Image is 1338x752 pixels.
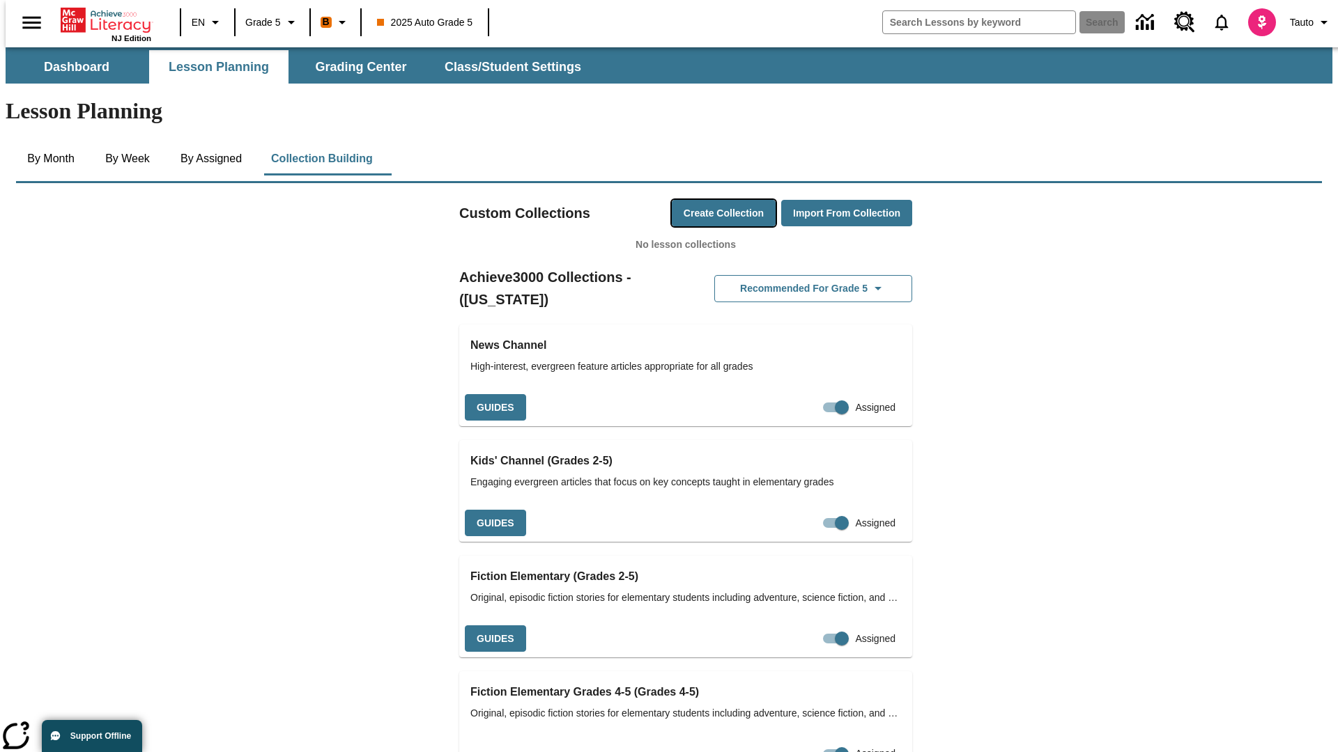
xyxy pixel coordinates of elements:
button: Grading Center [291,50,431,84]
button: Boost Class color is orange. Change class color [315,10,356,35]
div: SubNavbar [6,50,594,84]
button: Create Collection [672,200,776,227]
input: search field [883,11,1075,33]
div: SubNavbar [6,47,1332,84]
h3: Fiction Elementary (Grades 2-5) [470,567,901,586]
img: avatar image [1248,8,1276,36]
button: Grade: Grade 5, Select a grade [240,10,305,35]
button: Language: EN, Select a language [185,10,230,35]
button: Guides [465,394,526,421]
span: High-interest, evergreen feature articles appropriate for all grades [470,359,901,374]
button: Open side menu [11,2,52,43]
p: No lesson collections [459,237,912,252]
span: B [323,13,330,31]
span: Class/Student Settings [445,59,581,75]
a: Resource Center, Will open in new tab [1166,3,1204,41]
a: Data Center [1128,3,1166,42]
span: Assigned [855,516,895,531]
span: Engaging evergreen articles that focus on key concepts taught in elementary grades [470,475,901,489]
button: Class/Student Settings [433,50,592,84]
button: Recommended for Grade 5 [714,275,912,302]
h2: Achieve3000 Collections - ([US_STATE]) [459,266,686,311]
div: Home [61,5,151,42]
h3: News Channel [470,336,901,355]
span: Assigned [855,632,895,646]
a: Notifications [1204,4,1240,40]
span: Tauto [1290,15,1314,30]
span: 2025 Auto Grade 5 [377,15,473,30]
h3: Fiction Elementary Grades 4-5 (Grades 4-5) [470,682,901,702]
button: Support Offline [42,720,142,752]
button: Dashboard [7,50,146,84]
span: Support Offline [70,731,131,741]
h1: Lesson Planning [6,98,1332,124]
span: Grade 5 [245,15,281,30]
button: Import from Collection [781,200,912,227]
h2: Custom Collections [459,202,590,224]
button: By Week [93,142,162,175]
span: Lesson Planning [169,59,269,75]
span: Original, episodic fiction stories for elementary students including adventure, science fiction, ... [470,706,901,721]
span: Original, episodic fiction stories for elementary students including adventure, science fiction, ... [470,590,901,605]
span: EN [192,15,205,30]
span: Assigned [855,400,895,415]
a: Home [61,6,151,34]
h3: Kids' Channel (Grades 2-5) [470,451,901,471]
button: Collection Building [260,142,384,175]
span: Grading Center [315,59,406,75]
button: Profile/Settings [1284,10,1338,35]
button: Lesson Planning [149,50,289,84]
button: Guides [465,510,526,537]
button: Select a new avatar [1240,4,1284,40]
button: By Month [16,142,86,175]
button: By Assigned [169,142,253,175]
span: Dashboard [44,59,109,75]
button: Guides [465,625,526,652]
span: NJ Edition [111,34,151,42]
